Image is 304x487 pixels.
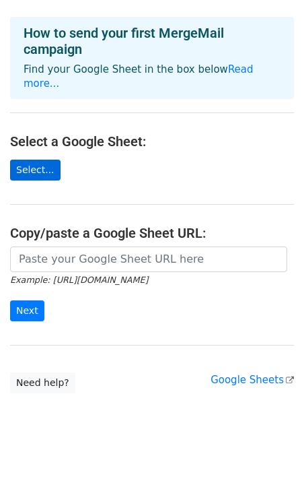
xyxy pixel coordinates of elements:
[237,422,304,487] iframe: Chat Widget
[10,372,75,393] a: Need help?
[10,160,61,181] a: Select...
[237,422,304,487] div: Widget de chat
[10,275,148,285] small: Example: [URL][DOMAIN_NAME]
[10,133,294,150] h4: Select a Google Sheet:
[24,63,280,91] p: Find your Google Sheet in the box below
[10,300,44,321] input: Next
[24,63,254,90] a: Read more...
[10,225,294,241] h4: Copy/paste a Google Sheet URL:
[24,25,280,57] h4: How to send your first MergeMail campaign
[10,247,287,272] input: Paste your Google Sheet URL here
[211,374,294,386] a: Google Sheets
